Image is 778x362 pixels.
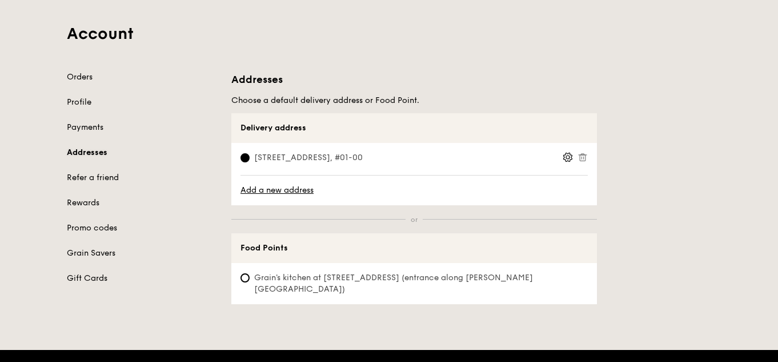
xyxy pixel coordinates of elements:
[240,153,250,162] input: [STREET_ADDRESS], #01-00
[67,197,218,209] a: Rewards
[67,23,711,44] h1: Account
[67,122,218,133] a: Payments
[231,96,597,105] p: Choose a default delivery address or Food Point.
[231,233,597,263] th: Food Points
[240,185,588,196] a: Add a new address
[240,273,250,283] input: Grain's kitchen at [STREET_ADDRESS] (entrance along [PERSON_NAME][GEOGRAPHIC_DATA])
[240,152,376,164] span: [STREET_ADDRESS], #01-00
[240,272,588,295] span: Grain's kitchen at [STREET_ADDRESS] (entrance along [PERSON_NAME][GEOGRAPHIC_DATA])
[67,273,218,284] a: Gift Cards
[67,248,218,259] a: Grain Savers
[67,71,218,83] a: Orders
[67,97,218,108] a: Profile
[231,71,597,87] h3: Addresses
[67,222,218,234] a: Promo codes
[231,113,597,143] th: Delivery address
[67,172,218,184] a: Refer a friend
[67,147,218,158] a: Addresses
